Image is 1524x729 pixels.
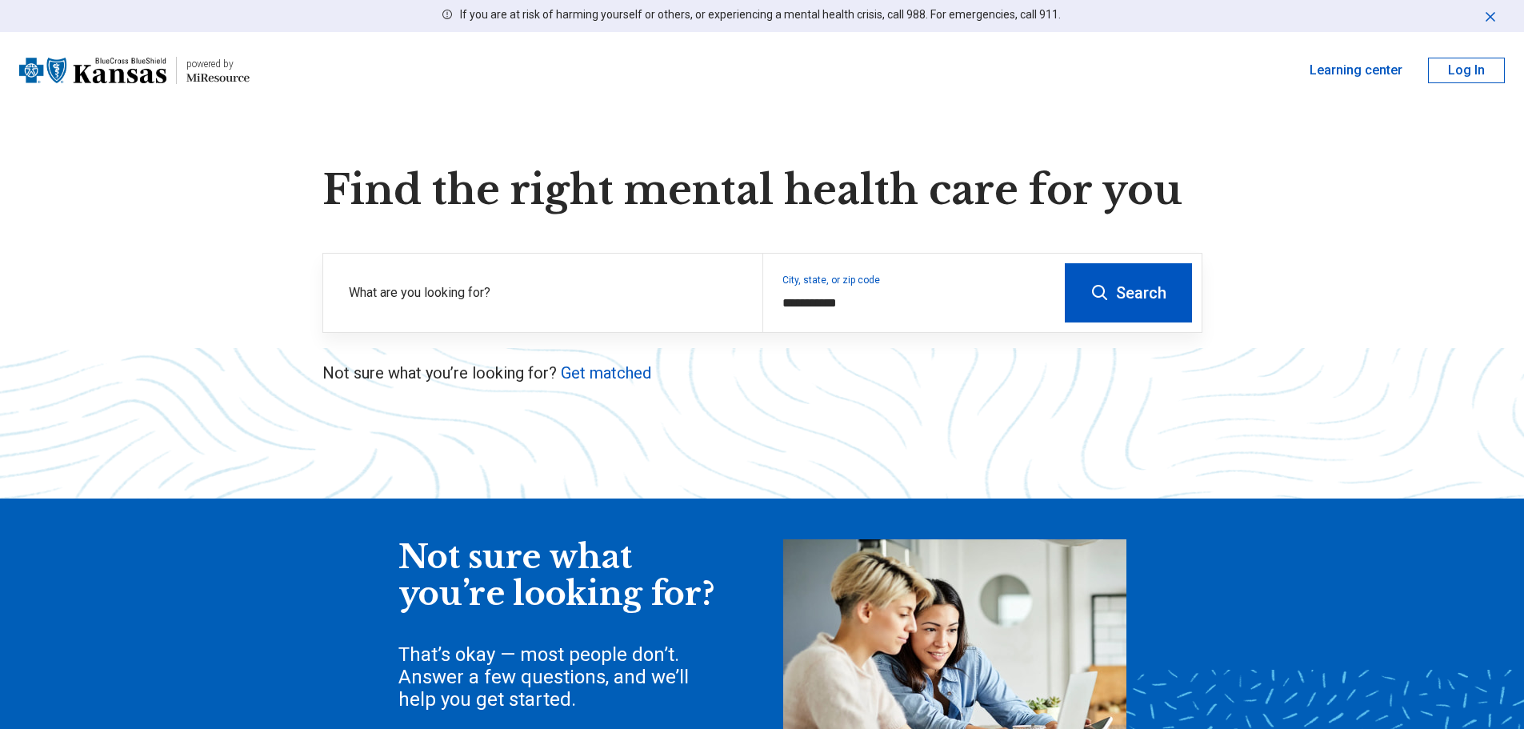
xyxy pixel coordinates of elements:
label: What are you looking for? [349,283,743,302]
button: Log In [1428,58,1505,83]
h1: Find the right mental health care for you [322,166,1202,214]
div: Not sure what you’re looking for? [398,539,718,612]
img: Blue Cross Blue Shield Kansas [19,51,166,90]
div: powered by [186,57,250,71]
button: Dismiss [1482,6,1498,26]
p: If you are at risk of harming yourself or others, or experiencing a mental health crisis, call 98... [460,6,1061,23]
p: Not sure what you’re looking for? [322,362,1202,384]
a: Blue Cross Blue Shield Kansaspowered by [19,51,250,90]
a: Get matched [561,363,651,383]
button: Search [1065,263,1192,322]
a: Learning center [1310,61,1402,80]
div: That’s okay — most people don’t. Answer a few questions, and we’ll help you get started. [398,643,718,711]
